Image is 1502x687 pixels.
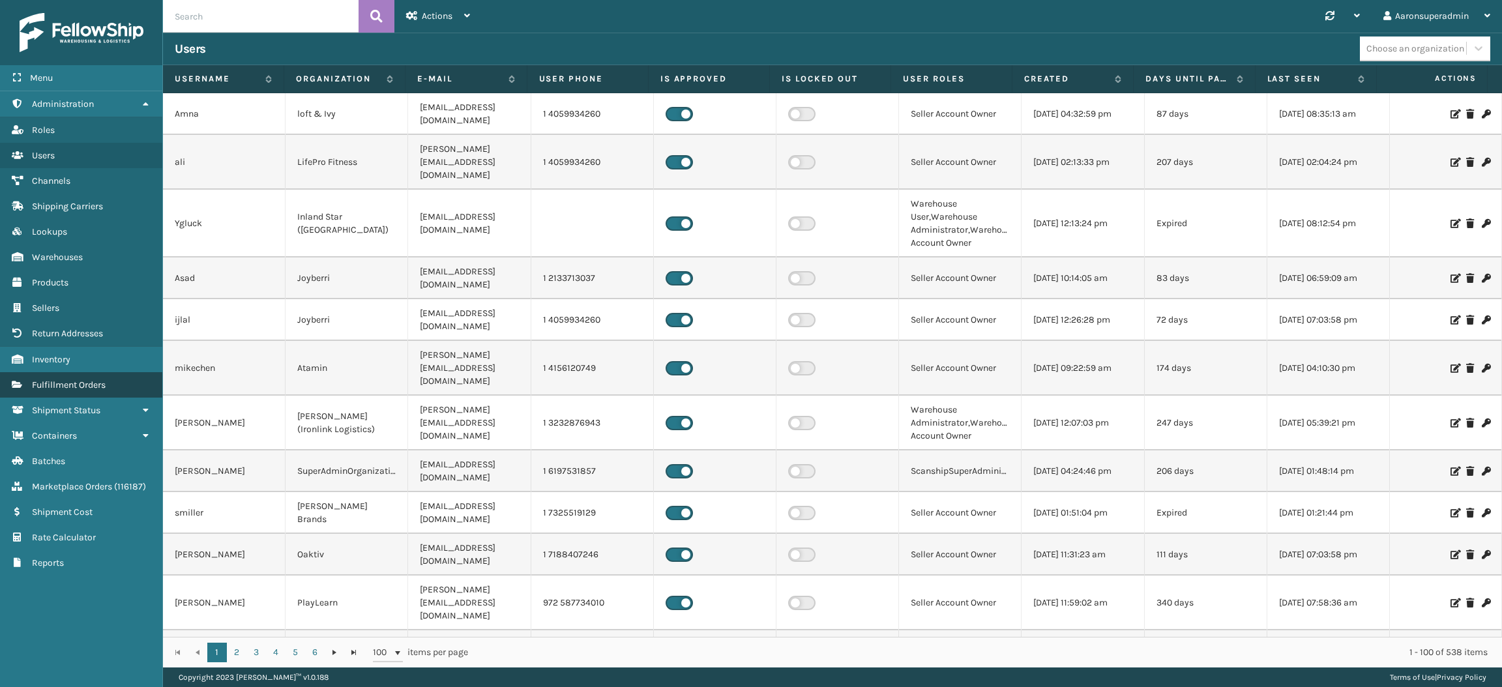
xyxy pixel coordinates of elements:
td: [EMAIL_ADDRESS][DOMAIN_NAME] [408,190,531,257]
i: Change Password [1482,508,1490,518]
div: | [1390,667,1486,687]
td: [PERSON_NAME] (Ironlink Logistics) [286,396,408,450]
i: Edit [1450,110,1458,119]
i: Edit [1450,508,1458,518]
td: ScanshipSuperAdministrator [899,450,1022,492]
td: [DATE] 02:04:24 pm [1267,135,1390,190]
label: Created [1024,73,1108,85]
td: ijlal [163,299,286,341]
span: Go to the next page [329,647,340,658]
a: 3 [246,643,266,662]
span: Return Addresses [32,328,103,339]
td: [DATE] 08:12:54 pm [1267,190,1390,257]
i: Change Password [1482,467,1490,476]
td: Seller Account Owner [899,630,1022,685]
td: [DATE] 11:31:23 am [1022,534,1144,576]
td: [EMAIL_ADDRESS][DOMAIN_NAME] [408,257,531,299]
td: [DATE] 05:39:21 pm [1267,396,1390,450]
i: Delete [1466,274,1474,283]
span: Inventory [32,354,70,365]
td: Joyberri [286,299,408,341]
td: [PERSON_NAME][EMAIL_ADDRESS][DOMAIN_NAME] [408,576,531,630]
i: Delete [1466,364,1474,373]
i: Change Password [1482,598,1490,607]
span: Warehouses [32,252,83,263]
i: Change Password [1482,274,1490,283]
td: [EMAIL_ADDRESS][DOMAIN_NAME] [408,450,531,492]
a: 5 [286,643,305,662]
span: Sellers [32,302,59,314]
span: Administration [32,98,94,110]
i: Delete [1466,110,1474,119]
span: Reports [32,557,64,568]
i: Change Password [1482,219,1490,228]
span: ( 116187 ) [114,481,146,492]
td: [DATE] 04:24:46 pm [1022,450,1144,492]
span: Menu [30,72,53,83]
span: items per page [373,643,468,662]
label: Is Locked Out [782,73,879,85]
td: [PERSON_NAME] Brands [286,492,408,534]
span: Batches [32,456,65,467]
span: Actions [422,10,452,22]
td: Seller Account Owner [899,576,1022,630]
td: [PERSON_NAME][EMAIL_ADDRESS][DOMAIN_NAME] [408,396,531,450]
td: 87 days [1145,93,1267,135]
td: Seller Account Owner [899,341,1022,396]
i: Edit [1450,274,1458,283]
i: Edit [1450,364,1458,373]
td: 1 6197531857 [531,450,654,492]
span: Actions [1381,68,1484,89]
td: [DATE] 12:13:24 pm [1022,190,1144,257]
td: [EMAIL_ADDRESS][DOMAIN_NAME] [408,492,531,534]
td: [DATE] 09:22:59 am [1022,341,1144,396]
td: Inland Star ([GEOGRAPHIC_DATA]) [286,190,408,257]
img: logo [20,13,143,52]
td: smiller [163,492,286,534]
span: Rate Calculator [32,532,96,543]
td: 174 days [1145,341,1267,396]
td: [DATE] 12:35:16 pm [1022,630,1144,685]
i: Delete [1466,467,1474,476]
td: Asad [163,257,286,299]
td: 247 days [1145,396,1267,450]
a: Privacy Policy [1437,673,1486,682]
td: 1 14059934260 [531,630,654,685]
td: 1 7325519129 [531,492,654,534]
i: Change Password [1482,364,1490,373]
i: Change Password [1482,418,1490,428]
td: [DATE] 01:51:04 pm [1022,492,1144,534]
td: [DATE] 11:59:02 am [1022,576,1144,630]
span: Products [32,277,68,288]
td: [DATE] 12:26:28 pm [1022,299,1144,341]
td: PlayLearn [286,576,408,630]
span: Shipment Cost [32,506,93,518]
label: Is Approved [660,73,758,85]
label: Last Seen [1267,73,1351,85]
td: 1 2133713037 [531,257,654,299]
span: 100 [373,646,392,659]
i: Delete [1466,598,1474,607]
td: Seller Account Owner [899,135,1022,190]
span: Go to the last page [349,647,359,658]
td: LifePro Fitness [286,135,408,190]
td: 1 4059934260 [531,93,654,135]
td: [PERSON_NAME] [163,450,286,492]
p: Copyright 2023 [PERSON_NAME]™ v 1.0.188 [179,667,329,687]
td: [PERSON_NAME] [163,534,286,576]
i: Edit [1450,598,1458,607]
td: 1 4059934260 [531,135,654,190]
i: Edit [1450,158,1458,167]
td: [DATE] 12:07:03 pm [1022,396,1144,450]
span: Marketplace Orders [32,481,112,492]
td: [PERSON_NAME] [163,396,286,450]
td: [DATE] 06:59:09 am [1267,257,1390,299]
td: [EMAIL_ADDRESS][DOMAIN_NAME] [408,534,531,576]
td: [EMAIL_ADDRESS][DOMAIN_NAME] [408,93,531,135]
td: Expired [1145,492,1267,534]
td: [DATE] 10:14:05 am [1022,257,1144,299]
td: 1 3232876943 [531,396,654,450]
i: Edit [1450,550,1458,559]
td: [DATE] 04:32:59 pm [1022,93,1144,135]
div: 1 - 100 of 538 items [486,646,1488,659]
